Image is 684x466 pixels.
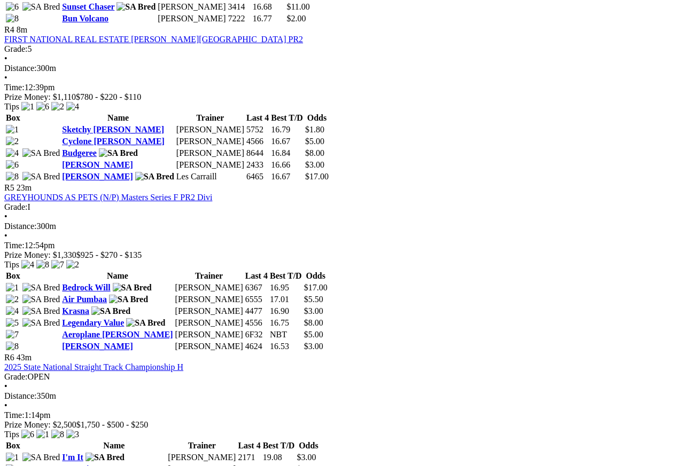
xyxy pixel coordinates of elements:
[6,330,19,339] img: 7
[246,148,269,159] td: 8644
[270,124,304,135] td: 16.79
[22,148,60,158] img: SA Bred
[305,113,329,123] th: Odds
[6,172,19,181] img: 8
[6,318,19,328] img: 5
[6,2,19,12] img: 6
[245,282,268,293] td: 6367
[304,295,323,304] span: $5.50
[4,420,680,430] div: Prize Money: $2,500
[237,452,261,463] td: 2171
[167,452,236,463] td: [PERSON_NAME]
[66,260,79,270] img: 2
[175,341,244,352] td: [PERSON_NAME]
[6,113,20,122] span: Box
[62,160,133,169] a: [PERSON_NAME]
[175,294,244,305] td: [PERSON_NAME]
[176,113,245,123] th: Trainer
[245,271,268,281] th: Last 4
[305,137,324,146] span: $5.00
[246,124,269,135] td: 5752
[6,137,19,146] img: 2
[176,148,245,159] td: [PERSON_NAME]
[227,2,251,12] td: 3414
[91,306,130,316] img: SA Bred
[305,160,324,169] span: $3.00
[51,260,64,270] img: 7
[245,318,268,328] td: 4556
[4,193,212,202] a: GREYHOUNDS AS PETS (N/P) Masters Series F PR2 Divi
[4,241,680,250] div: 12:54pm
[62,342,133,351] a: [PERSON_NAME]
[4,231,7,240] span: •
[51,102,64,112] img: 2
[286,2,309,11] span: $11.00
[4,44,680,54] div: 5
[6,271,20,280] span: Box
[245,329,268,340] td: 6F32
[245,306,268,317] td: 4477
[6,148,19,158] img: 4
[4,250,680,260] div: Prize Money: $1,330
[62,14,108,23] a: Bun Volcano
[262,440,296,451] th: Best T/D
[269,341,302,352] td: 16.53
[269,294,302,305] td: 17.01
[62,2,114,11] a: Sunset Chaser
[176,160,245,170] td: [PERSON_NAME]
[4,372,28,381] span: Grade:
[17,25,27,34] span: 8m
[175,329,244,340] td: [PERSON_NAME]
[4,54,7,63] span: •
[4,260,19,269] span: Tips
[4,362,183,372] a: 2025 State National Straight Track Championship H
[4,212,7,221] span: •
[305,148,324,157] span: $8.00
[61,113,175,123] th: Name
[4,44,28,53] span: Grade:
[269,271,302,281] th: Best T/D
[4,83,25,92] span: Time:
[21,102,34,112] img: 1
[6,283,19,293] img: 1
[126,318,165,328] img: SA Bred
[21,260,34,270] img: 4
[175,318,244,328] td: [PERSON_NAME]
[246,113,269,123] th: Last 4
[270,160,304,170] td: 16.66
[36,430,49,439] img: 1
[6,306,19,316] img: 4
[304,342,323,351] span: $3.00
[4,222,36,231] span: Distance:
[62,295,107,304] a: Air Pumbaa
[76,92,141,101] span: $780 - $220 - $110
[304,283,328,292] span: $17.00
[270,113,304,123] th: Best T/D
[116,2,156,12] img: SA Bred
[6,441,20,450] span: Box
[227,13,251,24] td: 7222
[36,260,49,270] img: 8
[270,148,304,159] td: 16.84
[4,391,36,400] span: Distance:
[296,440,321,451] th: Odds
[246,136,269,147] td: 4566
[167,440,236,451] th: Trainer
[66,430,79,439] img: 3
[51,430,64,439] img: 8
[304,330,323,339] span: $5.00
[4,73,7,82] span: •
[175,282,244,293] td: [PERSON_NAME]
[4,64,680,73] div: 300m
[4,391,680,401] div: 350m
[22,453,60,462] img: SA Bred
[4,64,36,73] span: Distance:
[269,329,302,340] td: NBT
[6,295,19,304] img: 2
[297,453,316,462] span: $3.00
[17,183,32,192] span: 23m
[4,241,25,250] span: Time:
[4,35,303,44] a: FIRST NATIONAL REAL ESTATE [PERSON_NAME][GEOGRAPHIC_DATA] PR2
[62,172,133,181] a: [PERSON_NAME]
[22,295,60,304] img: SA Bred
